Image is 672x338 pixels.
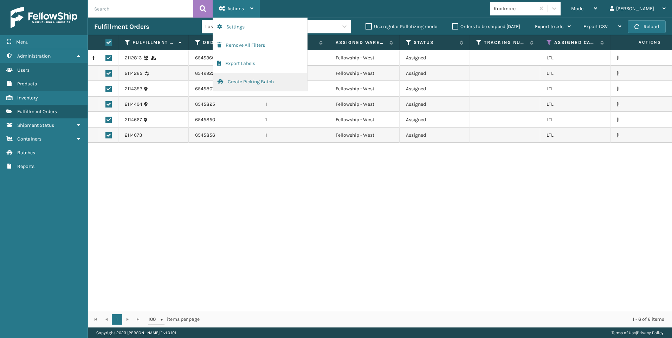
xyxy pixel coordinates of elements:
td: LTL [540,112,610,128]
button: Remove All Filters [213,36,307,54]
td: Assigned [400,50,470,66]
a: 2114353 [125,85,142,92]
td: LTL [540,66,610,81]
label: Assigned Warehouse [336,39,386,46]
a: 1 [112,314,122,325]
span: 100 [148,316,159,323]
span: Users [17,67,30,73]
a: 2112813 [125,54,142,61]
label: Use regular Palletizing mode [366,24,437,30]
label: Orders to be shipped [DATE] [452,24,520,30]
td: Assigned [400,112,470,128]
span: Reports [17,163,34,169]
td: LTL [540,128,610,143]
a: 2114494 [125,101,142,108]
td: LTL [540,50,610,66]
a: 2114667 [125,116,142,123]
button: Settings [213,18,307,36]
span: Actions [616,37,665,48]
td: LTL [540,81,610,97]
label: Order Number [203,39,245,46]
td: Assigned [400,66,470,81]
span: Menu [16,39,28,45]
a: Terms of Use [612,330,636,335]
td: Assigned [400,81,470,97]
span: Mode [571,6,583,12]
a: Privacy Policy [637,330,664,335]
td: Fellowship - West [329,66,400,81]
span: items per page [148,314,200,325]
td: Fellowship - West [329,81,400,97]
span: Administration [17,53,51,59]
td: 1 [259,97,329,112]
td: 6545807 [189,81,259,97]
span: Products [17,81,37,87]
button: Export Labels [213,54,307,73]
div: 1 - 6 of 6 items [209,316,664,323]
span: Fulfillment Orders [17,109,57,115]
td: 6545850 [189,112,259,128]
span: Export to .xls [535,24,563,30]
td: LTL [540,97,610,112]
td: 6542922 [189,66,259,81]
div: | [612,327,664,338]
td: 1 [259,128,329,143]
label: Assigned Carrier Service [554,39,597,46]
img: logo [11,7,77,28]
td: 6545369 [189,50,259,66]
div: Last 90 Days [205,23,260,30]
td: Assigned [400,128,470,143]
span: Containers [17,136,41,142]
a: 2114265 [125,70,142,77]
td: Fellowship - West [329,50,400,66]
label: Status [414,39,456,46]
a: 2114673 [125,132,142,139]
td: Fellowship - West [329,112,400,128]
p: Copyright 2023 [PERSON_NAME]™ v 1.0.191 [96,327,176,338]
span: Inventory [17,95,38,101]
label: Tracking Number [484,39,526,46]
td: Fellowship - West [329,97,400,112]
label: Fulfillment Order Id [133,39,175,46]
button: Create Picking Batch [213,73,307,91]
td: 6545856 [189,128,259,143]
h3: Fulfillment Orders [94,22,149,31]
span: Batches [17,150,35,156]
span: Export CSV [583,24,608,30]
span: Actions [227,6,244,12]
td: 1 [259,112,329,128]
span: Shipment Status [17,122,54,128]
td: Assigned [400,97,470,112]
td: 6545825 [189,97,259,112]
div: Koolmore [494,5,536,12]
button: Reload [628,20,666,33]
td: Fellowship - West [329,128,400,143]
